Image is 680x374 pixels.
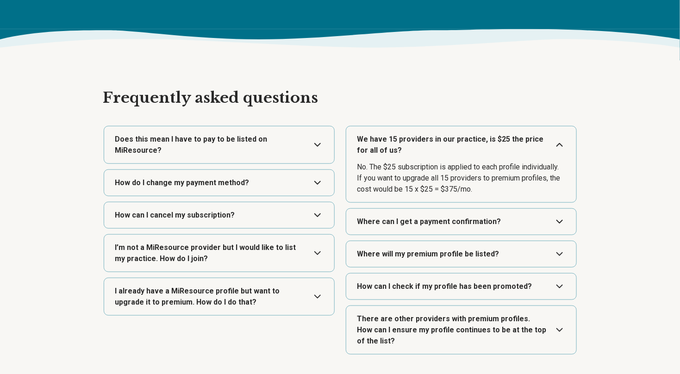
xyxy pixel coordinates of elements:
[350,306,573,354] button: Expand
[357,281,565,292] dt: How can I check if my profile has been promoted?
[108,235,331,272] button: Expand
[350,274,573,299] button: Expand
[350,209,573,235] button: Expand
[108,170,331,196] button: Expand
[357,313,565,347] dt: There are other providers with premium profiles. How can I ensure my profile continues to be at t...
[115,242,323,264] dt: I’m not a MiResource provider but I would like to list my practice. How do I join?
[115,286,323,308] dt: I already have a MiResource profile but want to upgrade it to premium. How do I do that?
[350,126,573,163] button: Expand
[357,249,565,260] dt: Where will my premium profile be listed?
[115,134,323,156] dt: Does this mean I have to pay to be listed on MiResource?
[108,202,331,228] button: Expand
[115,177,323,188] dt: How do I change my payment method?
[103,88,577,108] h2: Frequently asked questions
[357,134,565,156] dt: We have 15 providers in our practice, is $25 the price for all of us?
[357,162,565,195] dd: No. The $25 subscription is applied to each profile individually. If you want to upgrade all 15 p...
[108,278,331,315] button: Expand
[357,216,565,227] dt: Where can I get a payment confirmation?
[108,126,331,163] button: Expand
[350,241,573,267] button: Expand
[115,210,323,221] dt: How can I cancel my subscription?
